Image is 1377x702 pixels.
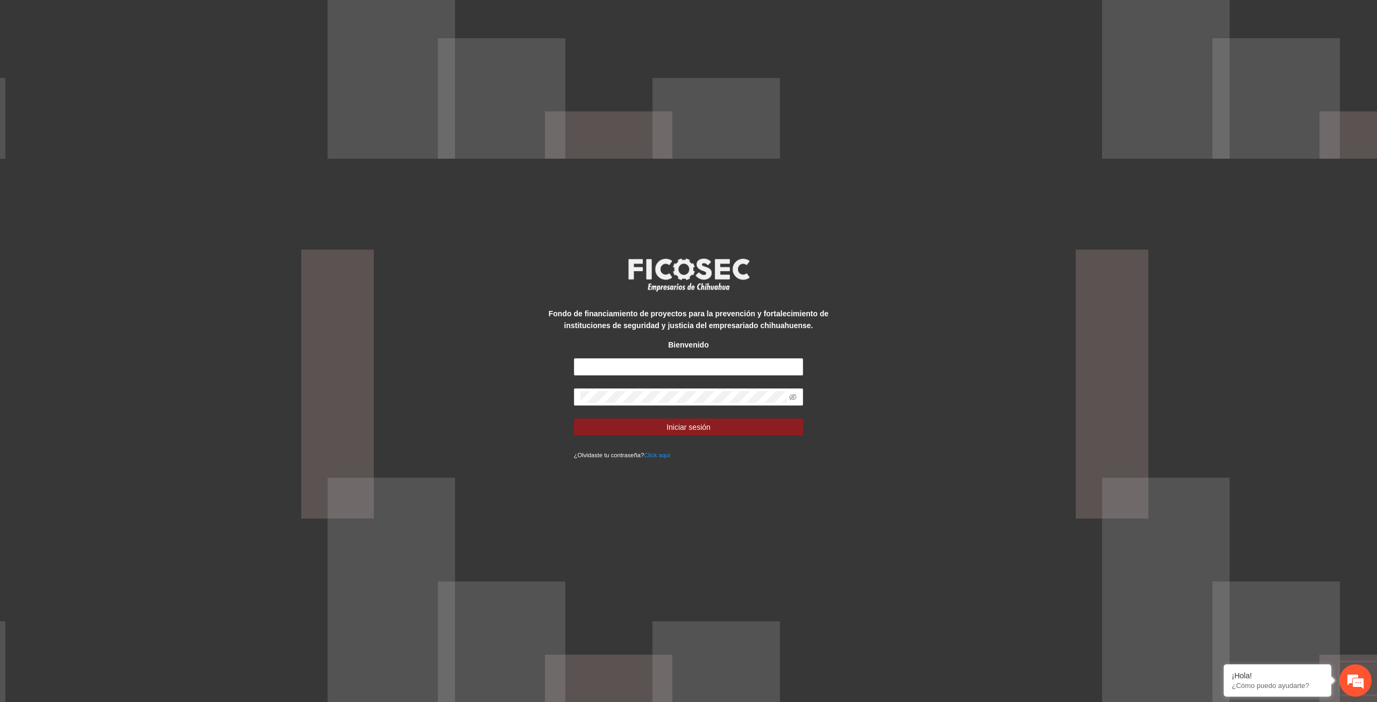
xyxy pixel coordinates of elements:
button: Iniciar sesión [574,419,804,436]
small: ¿Olvidaste tu contraseña? [574,452,670,458]
span: eye-invisible [789,393,797,401]
strong: Fondo de financiamiento de proyectos para la prevención y fortalecimiento de instituciones de seg... [549,309,828,330]
p: ¿Cómo puedo ayudarte? [1232,682,1323,690]
strong: Bienvenido [668,341,708,349]
div: ¡Hola! [1232,671,1323,680]
span: Iniciar sesión [666,421,711,433]
a: Click aqui [644,452,670,458]
img: logo [621,255,756,295]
